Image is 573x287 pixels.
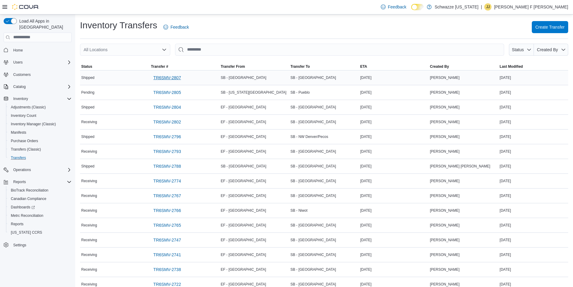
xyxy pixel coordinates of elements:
[11,95,30,102] button: Inventory
[8,112,39,119] a: Inventory Count
[498,163,568,170] div: [DATE]
[8,220,26,228] a: Reports
[291,164,336,169] span: SB - [GEOGRAPHIC_DATA]
[11,122,56,126] span: Inventory Manager (Classic)
[359,192,429,199] div: [DATE]
[8,204,72,211] span: Dashboards
[6,128,74,137] button: Manifests
[8,146,72,153] span: Transfers (Classic)
[8,120,72,128] span: Inventory Manager (Classic)
[359,133,429,140] div: [DATE]
[498,251,568,258] div: [DATE]
[151,72,183,84] a: TR6SMV-2807
[151,160,183,172] a: TR6SMV-2788
[1,70,74,79] button: Customers
[6,186,74,195] button: BioTrack Reconciliation
[221,164,266,169] span: SB - [GEOGRAPHIC_DATA]
[11,113,36,118] span: Inventory Count
[429,63,498,70] button: Created By
[11,166,72,173] span: Operations
[221,75,266,80] span: SB - [GEOGRAPHIC_DATA]
[11,71,72,78] span: Customers
[151,219,183,231] a: TR6SMV-2765
[6,120,74,128] button: Inventory Manager (Classic)
[291,223,336,228] span: SB - [GEOGRAPHIC_DATA]
[430,64,449,69] span: Created By
[151,64,168,69] span: Transfer #
[430,267,460,272] span: [PERSON_NAME]
[151,234,183,246] a: TR6SMV-2747
[8,212,46,219] a: Metrc Reconciliation
[6,154,74,162] button: Transfers
[220,63,289,70] button: Transfer From
[359,148,429,155] div: [DATE]
[151,116,183,128] a: TR6SMV-2802
[8,104,72,111] span: Adjustments (Classic)
[161,21,191,33] a: Feedback
[291,179,336,183] span: SB - [GEOGRAPHIC_DATA]
[81,193,97,198] span: Receiving
[359,266,429,273] div: [DATE]
[500,64,523,69] span: Last Modified
[534,44,568,56] button: Created By
[498,63,568,70] button: Last Modified
[11,139,38,143] span: Purchase Orders
[153,163,181,169] span: TR6SMV-2788
[81,149,97,154] span: Receiving
[430,120,460,124] span: [PERSON_NAME]
[153,267,181,273] span: TR6SMV-2738
[151,131,183,143] a: TR6SMV-2796
[8,112,72,119] span: Inventory Count
[153,237,181,243] span: TR6SMV-2747
[8,104,48,111] a: Adjustments (Classic)
[151,249,183,261] a: TR6SMV-2741
[359,207,429,214] div: [DATE]
[11,188,48,193] span: BioTrack Reconciliation
[6,220,74,228] button: Reports
[81,282,97,287] span: Receiving
[11,213,43,218] span: Metrc Reconciliation
[81,238,97,242] span: Receiving
[8,137,72,145] span: Purchase Orders
[11,59,25,66] button: Users
[17,18,72,30] span: Load All Apps in [GEOGRAPHIC_DATA]
[4,43,72,265] nav: Complex example
[435,3,479,11] p: Schwazze [US_STATE]
[484,3,491,11] div: James Jr F Wade
[11,205,35,210] span: Dashboards
[8,137,41,145] a: Purchase Orders
[221,282,266,287] span: EF - [GEOGRAPHIC_DATA]
[221,105,266,110] span: EF - [GEOGRAPHIC_DATA]
[6,145,74,154] button: Transfers (Classic)
[378,1,409,13] a: Feedback
[430,149,460,154] span: [PERSON_NAME]
[81,252,97,257] span: Receiving
[532,21,568,33] button: Create Transfer
[291,64,310,69] span: Transfer To
[430,193,460,198] span: [PERSON_NAME]
[8,129,29,136] a: Manifests
[11,241,72,248] span: Settings
[8,146,43,153] a: Transfers (Classic)
[81,90,94,95] span: Pending
[359,74,429,81] div: [DATE]
[430,90,460,95] span: [PERSON_NAME]
[1,178,74,186] button: Reports
[291,134,328,139] span: SB - NW Denver/Pecos
[151,264,183,276] a: TR6SMV-2738
[81,120,97,124] span: Receiving
[153,207,181,214] span: TR6SMV-2766
[153,148,181,154] span: TR6SMV-2793
[175,44,504,56] input: This is a search bar. After typing your query, hit enter to filter the results lower in the page.
[498,266,568,273] div: [DATE]
[498,104,568,111] div: [DATE]
[13,179,26,184] span: Reports
[359,236,429,244] div: [DATE]
[221,90,286,95] span: SB - [US_STATE][GEOGRAPHIC_DATA]
[11,196,46,201] span: Canadian Compliance
[388,4,406,10] span: Feedback
[289,63,359,70] button: Transfer To
[81,64,92,69] span: Status
[359,222,429,229] div: [DATE]
[221,64,245,69] span: Transfer From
